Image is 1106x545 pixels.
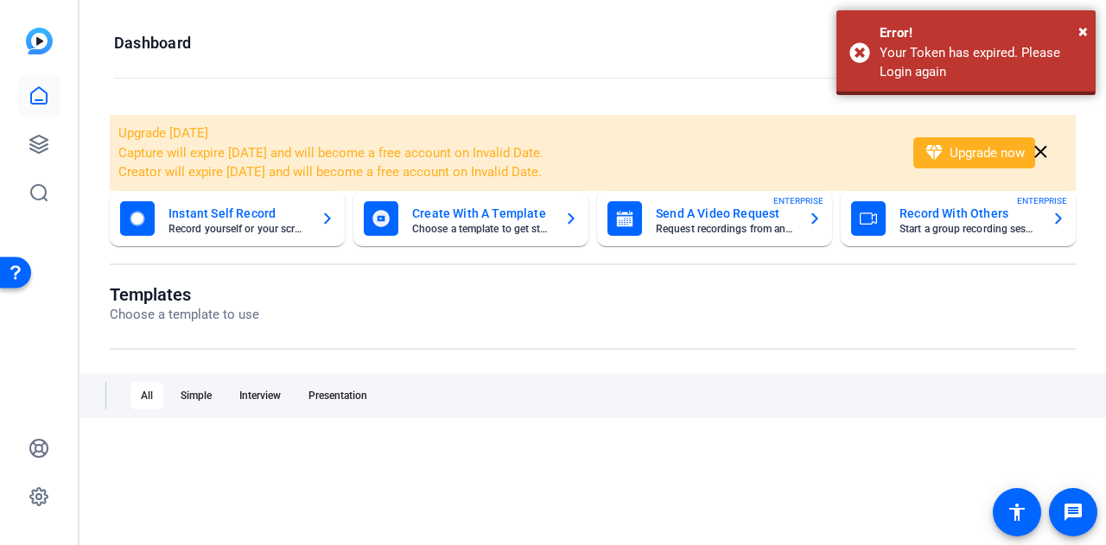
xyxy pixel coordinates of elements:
p: Choose a template to use [110,305,259,325]
mat-card-subtitle: Start a group recording session [899,224,1038,234]
mat-card-subtitle: Choose a template to get started [412,224,550,234]
mat-icon: message [1063,502,1084,523]
button: Record With OthersStart a group recording sessionENTERPRISE [841,191,1076,246]
span: Upgrade [DATE] [118,125,208,141]
mat-icon: accessibility [1007,502,1027,523]
button: Upgrade now [913,137,1035,168]
span: ENTERPRISE [773,194,823,207]
button: Close [1078,18,1088,44]
button: Send A Video RequestRequest recordings from anyone, anywhereENTERPRISE [597,191,832,246]
div: All [130,382,163,409]
div: Interview [229,382,291,409]
div: Presentation [298,382,378,409]
mat-card-title: Record With Others [899,203,1038,224]
button: Create With A TemplateChoose a template to get started [353,191,588,246]
img: blue-gradient.svg [26,28,53,54]
h1: Dashboard [114,33,191,54]
mat-icon: diamond [924,143,944,163]
li: Creator will expire [DATE] and will become a free account on Invalid Date. [118,162,891,182]
span: × [1078,21,1088,41]
mat-card-subtitle: Request recordings from anyone, anywhere [656,224,794,234]
div: Your Token has expired. Please Login again [880,43,1083,82]
div: Simple [170,382,222,409]
mat-card-subtitle: Record yourself or your screen [168,224,307,234]
div: Error! [880,23,1083,43]
mat-icon: close [1030,142,1052,163]
button: Instant Self RecordRecord yourself or your screen [110,191,345,246]
mat-card-title: Send A Video Request [656,203,794,224]
li: Capture will expire [DATE] and will become a free account on Invalid Date. [118,143,891,163]
mat-card-title: Instant Self Record [168,203,307,224]
span: ENTERPRISE [1017,194,1067,207]
h1: Templates [110,284,259,305]
mat-card-title: Create With A Template [412,203,550,224]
